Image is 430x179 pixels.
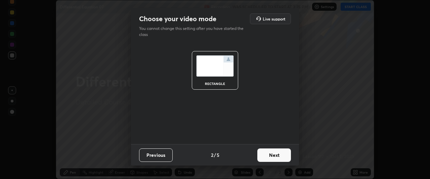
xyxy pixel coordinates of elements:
button: Previous [139,148,173,162]
h4: 2 [211,151,213,159]
h4: 5 [217,151,219,159]
div: rectangle [202,82,228,85]
h4: / [214,151,216,159]
button: Next [257,148,291,162]
p: You cannot change this setting after you have started the class [139,26,248,38]
img: normalScreenIcon.ae25ed63.svg [196,55,234,77]
h5: Live support [263,17,285,21]
h2: Choose your video mode [139,14,216,23]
